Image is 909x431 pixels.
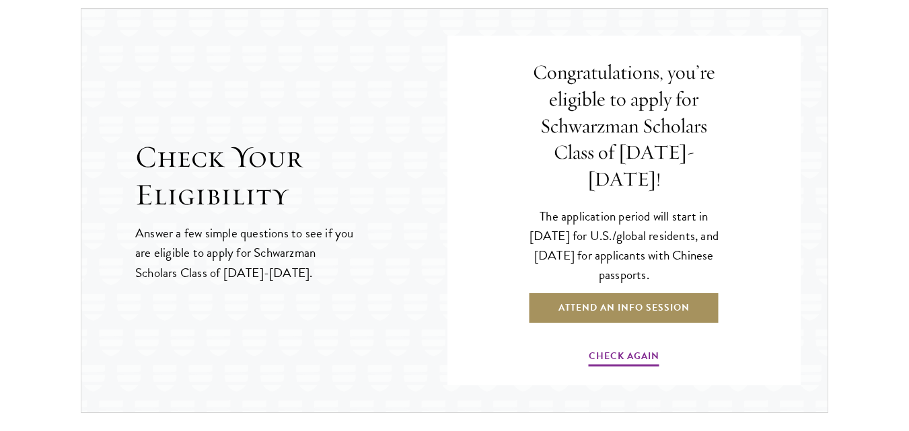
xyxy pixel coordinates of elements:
[528,292,720,324] a: Attend an Info Session
[135,223,355,282] p: Answer a few simple questions to see if you are eligible to apply for Schwarzman Scholars Class o...
[589,348,659,368] a: Check Again
[521,206,727,284] p: The application period will start in [DATE] for U.S./global residents, and [DATE] for applicants ...
[135,139,447,214] h2: Check Your Eligibility
[521,59,727,193] h4: Congratulations, you’re eligible to apply for Schwarzman Scholars Class of [DATE]-[DATE]!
